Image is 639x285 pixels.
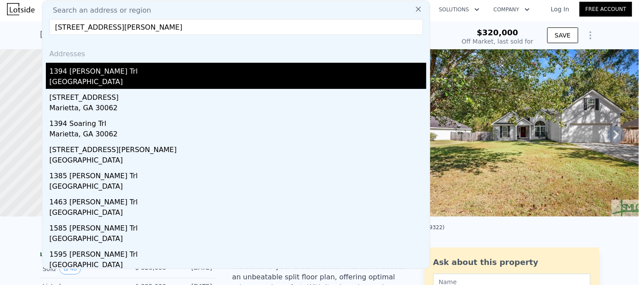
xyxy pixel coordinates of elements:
[49,141,426,155] div: [STREET_ADDRESS][PERSON_NAME]
[49,167,426,181] div: 1385 [PERSON_NAME] Trl
[49,220,426,234] div: 1585 [PERSON_NAME] Trl
[432,2,487,17] button: Solutions
[46,5,151,16] span: Search an address or region
[46,42,426,63] div: Addresses
[49,155,426,167] div: [GEOGRAPHIC_DATA]
[49,193,426,207] div: 1463 [PERSON_NAME] Trl
[43,263,121,275] div: Sold
[49,234,426,246] div: [GEOGRAPHIC_DATA]
[7,3,35,15] img: Lotside
[49,103,426,115] div: Marietta, GA 30062
[49,63,426,77] div: 1394 [PERSON_NAME] Trl
[49,207,426,220] div: [GEOGRAPHIC_DATA]
[547,27,578,43] button: SAVE
[49,181,426,193] div: [GEOGRAPHIC_DATA]
[59,263,81,275] button: View historical data
[49,115,426,129] div: 1394 Soaring Trl
[49,129,426,141] div: Marietta, GA 30062
[582,27,599,44] button: Show Options
[487,2,537,17] button: Company
[580,2,632,17] a: Free Account
[49,19,423,35] input: Enter an address, city, region, neighborhood or zip code
[173,263,212,275] div: [DATE]
[49,89,426,103] div: [STREET_ADDRESS]
[40,28,250,41] div: [STREET_ADDRESS] , [GEOGRAPHIC_DATA] , GA 31419
[49,246,426,260] div: 1595 [PERSON_NAME] Trl
[49,260,426,272] div: [GEOGRAPHIC_DATA]
[433,256,591,268] div: Ask about this property
[49,77,426,89] div: [GEOGRAPHIC_DATA]
[462,37,533,46] div: Off Market, last sold for
[540,5,580,14] a: Log In
[477,28,518,37] span: $320,000
[40,251,215,260] div: LISTING & SALE HISTORY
